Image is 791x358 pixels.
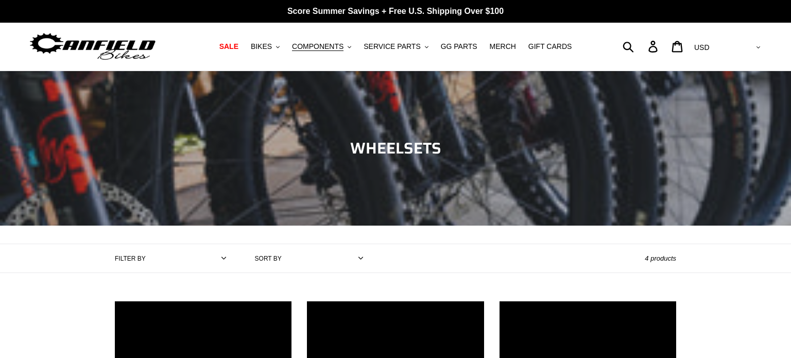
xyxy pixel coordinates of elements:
[251,42,272,51] span: BIKES
[441,42,477,51] span: GG PARTS
[246,40,285,54] button: BIKES
[523,40,577,54] a: GIFT CARDS
[219,42,238,51] span: SALE
[287,40,356,54] button: COMPONENTS
[490,42,516,51] span: MERCH
[628,35,655,58] input: Search
[485,40,521,54] a: MERCH
[436,40,483,54] a: GG PARTS
[528,42,572,51] span: GIFT CARDS
[350,136,441,160] span: WHEELSETS
[255,254,282,263] label: Sort by
[358,40,433,54] button: SERVICE PARTS
[292,42,343,51] span: COMPONENTS
[364,42,420,51] span: SERVICE PARTS
[214,40,244,54] a: SALE
[115,254,146,263] label: Filter by
[645,254,676,262] span: 4 products
[28,30,157,63] img: Canfield Bikes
